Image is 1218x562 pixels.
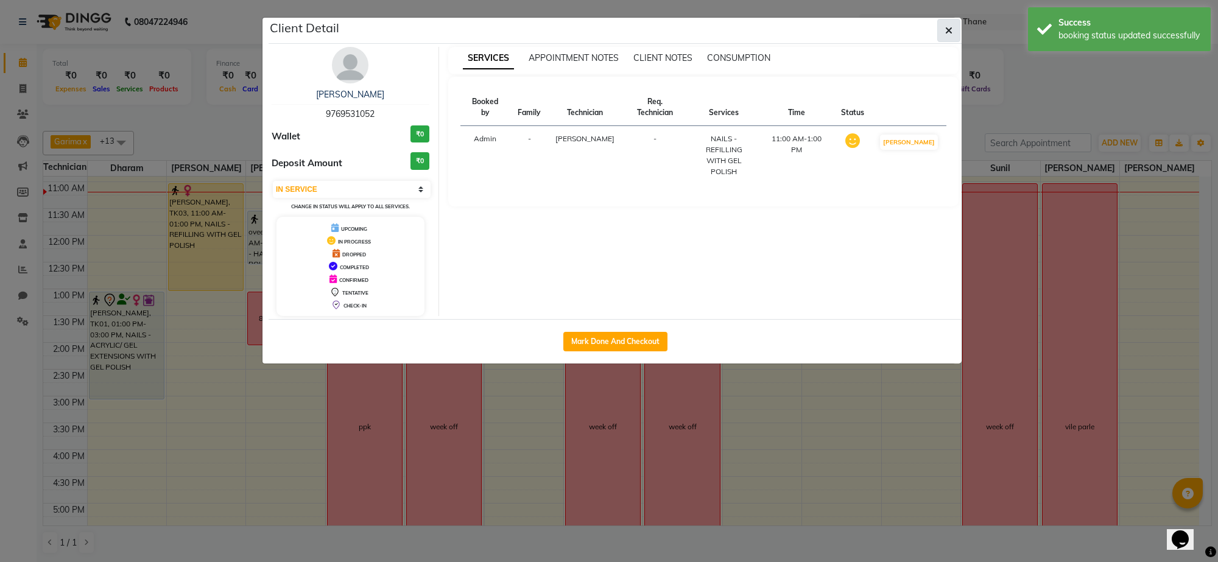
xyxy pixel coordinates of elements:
[410,125,429,143] h3: ₹0
[510,126,548,185] td: -
[633,52,692,63] span: CLIENT NOTES
[340,264,369,270] span: COMPLETED
[342,251,366,258] span: DROPPED
[759,89,834,126] th: Time
[272,130,300,144] span: Wallet
[834,89,871,126] th: Status
[291,203,410,209] small: Change in status will apply to all services.
[759,126,834,185] td: 11:00 AM-1:00 PM
[548,89,622,126] th: Technician
[695,133,752,177] div: NAILS - REFILLING WITH GEL POLISH
[316,89,384,100] a: [PERSON_NAME]
[343,303,367,309] span: CHECK-IN
[332,47,368,83] img: avatar
[272,156,342,170] span: Deposit Amount
[880,135,938,150] button: [PERSON_NAME]
[1058,29,1202,42] div: booking status updated successfully
[463,47,514,69] span: SERVICES
[339,277,368,283] span: CONFIRMED
[529,52,619,63] span: APPOINTMENT NOTES
[555,134,614,143] span: [PERSON_NAME]
[341,226,367,232] span: UPCOMING
[563,332,667,351] button: Mark Done And Checkout
[707,52,770,63] span: CONSUMPTION
[460,126,511,185] td: Admin
[622,126,688,185] td: -
[410,152,429,170] h3: ₹0
[338,239,371,245] span: IN PROGRESS
[270,19,339,37] h5: Client Detail
[1167,513,1206,550] iframe: chat widget
[342,290,368,296] span: TENTATIVE
[1058,16,1202,29] div: Success
[510,89,548,126] th: Family
[688,89,759,126] th: Services
[622,89,688,126] th: Req. Technician
[326,108,375,119] span: 9769531052
[460,89,511,126] th: Booked by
